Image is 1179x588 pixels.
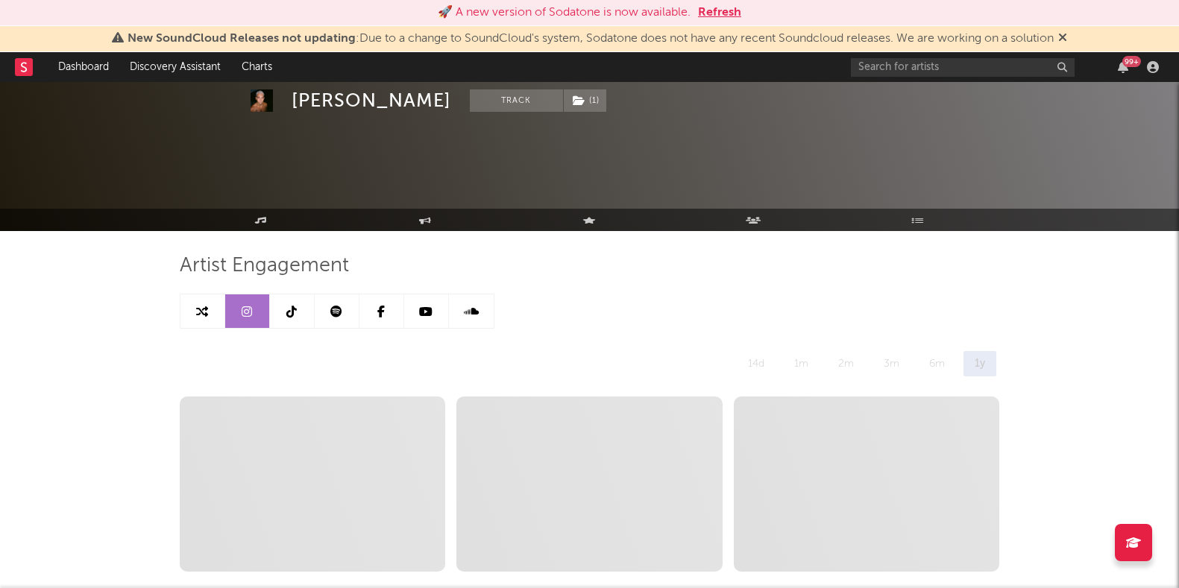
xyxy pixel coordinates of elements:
a: Charts [231,52,283,82]
button: Refresh [698,4,741,22]
div: [PERSON_NAME] [292,89,451,112]
a: Discovery Assistant [119,52,231,82]
div: 99 + [1122,56,1141,67]
span: Dismiss [1058,33,1067,45]
div: 3m [873,351,911,376]
div: 6m [918,351,956,376]
span: : Due to a change to SoundCloud's system, Sodatone does not have any recent Soundcloud releases. ... [128,33,1054,45]
input: Search for artists [851,58,1075,77]
span: New SoundCloud Releases not updating [128,33,356,45]
div: 2m [827,351,865,376]
a: Dashboard [48,52,119,82]
div: 1y [963,351,996,376]
button: (1) [564,89,606,112]
div: 🚀 A new version of Sodatone is now available. [438,4,691,22]
div: 1m [783,351,820,376]
div: 14d [737,351,776,376]
button: Track [470,89,563,112]
span: ( 1 ) [563,89,607,112]
button: 99+ [1118,61,1128,73]
span: Artist Engagement [180,257,349,275]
